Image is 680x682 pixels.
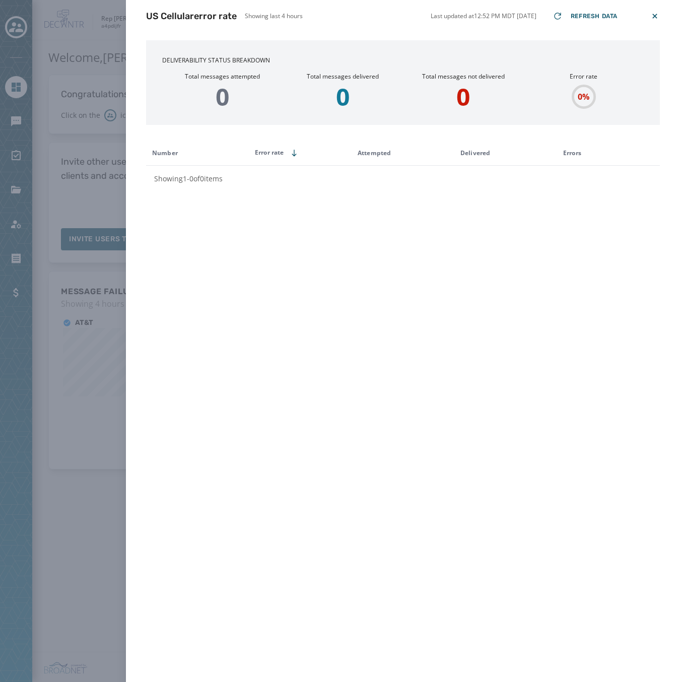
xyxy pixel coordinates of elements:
p: 0 [162,85,283,109]
h4: Total messages not delivered [403,73,523,81]
h2: US Cellular error rate [146,12,237,21]
span: Showing 1 - 0 of 0 items [154,174,223,183]
h4: Total messages delivered [283,73,403,81]
p: Showing last 4 hours [245,13,303,19]
div: 0 % [572,85,596,109]
span: Error rate [255,148,284,157]
p: 0 [403,85,523,109]
span: Attempted [358,149,391,157]
span: Errors [563,149,581,157]
button: Refresh Data [553,8,618,24]
p: 0 [283,85,403,109]
h4: Total messages attempted [162,73,283,81]
span: Refresh Data [571,12,618,20]
p: Last updated at 12:52 PM MDT [DATE] [431,13,536,19]
span: Number [152,149,178,157]
h3: Deliverability Status Breakdown [162,56,644,64]
span: Delivered [460,149,490,157]
h4: Error rate [523,73,644,81]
